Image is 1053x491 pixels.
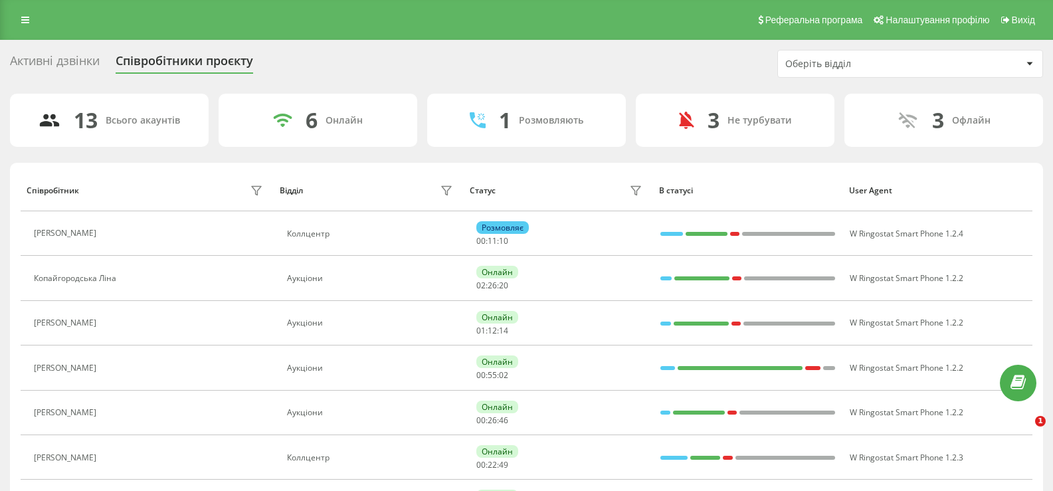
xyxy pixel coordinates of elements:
[1012,15,1035,25] span: Вихід
[850,452,963,463] span: W Ringostat Smart Phone 1.2.3
[34,453,100,462] div: [PERSON_NAME]
[476,326,508,336] div: : :
[727,115,792,126] div: Не турбувати
[488,280,497,291] span: 26
[476,281,508,290] div: : :
[34,408,100,417] div: [PERSON_NAME]
[476,459,486,470] span: 00
[476,460,508,470] div: : :
[765,15,863,25] span: Реферальна програма
[287,318,456,328] div: Аукціони
[499,459,508,470] span: 49
[287,363,456,373] div: Аукціони
[476,235,486,246] span: 00
[499,369,508,381] span: 02
[488,235,497,246] span: 11
[476,355,518,368] div: Онлайн
[499,108,511,133] div: 1
[476,371,508,380] div: : :
[470,186,496,195] div: Статус
[10,54,100,74] div: Активні дзвінки
[74,108,98,133] div: 13
[488,459,497,470] span: 22
[280,186,303,195] div: Відділ
[488,415,497,426] span: 26
[476,266,518,278] div: Онлайн
[499,280,508,291] span: 20
[34,229,100,238] div: [PERSON_NAME]
[34,363,100,373] div: [PERSON_NAME]
[476,445,518,458] div: Онлайн
[476,325,486,336] span: 01
[476,237,508,246] div: : :
[850,228,963,239] span: W Ringostat Smart Phone 1.2.4
[106,115,180,126] div: Всього акаунтів
[326,115,363,126] div: Онлайн
[116,54,253,74] div: Співробітники проєкту
[488,369,497,381] span: 55
[785,58,944,70] div: Оберіть відділ
[476,221,529,234] div: Розмовляє
[476,415,486,426] span: 00
[952,115,991,126] div: Офлайн
[850,407,963,418] span: W Ringostat Smart Phone 1.2.2
[850,362,963,373] span: W Ringostat Smart Phone 1.2.2
[476,369,486,381] span: 00
[287,453,456,462] div: Коллцентр
[849,186,1026,195] div: User Agent
[488,325,497,336] span: 12
[932,108,944,133] div: 3
[1035,416,1046,427] span: 1
[850,317,963,328] span: W Ringostat Smart Phone 1.2.2
[499,325,508,336] span: 14
[850,272,963,284] span: W Ringostat Smart Phone 1.2.2
[1008,416,1040,448] iframe: Intercom live chat
[287,408,456,417] div: Аукціони
[476,280,486,291] span: 02
[476,401,518,413] div: Онлайн
[886,15,989,25] span: Налаштування профілю
[499,235,508,246] span: 10
[519,115,583,126] div: Розмовляють
[34,274,120,283] div: Копайгородська Ліна
[287,274,456,283] div: Аукціони
[287,229,456,239] div: Коллцентр
[659,186,836,195] div: В статусі
[306,108,318,133] div: 6
[476,311,518,324] div: Онлайн
[708,108,719,133] div: 3
[34,318,100,328] div: [PERSON_NAME]
[499,415,508,426] span: 46
[27,186,79,195] div: Співробітник
[476,416,508,425] div: : :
